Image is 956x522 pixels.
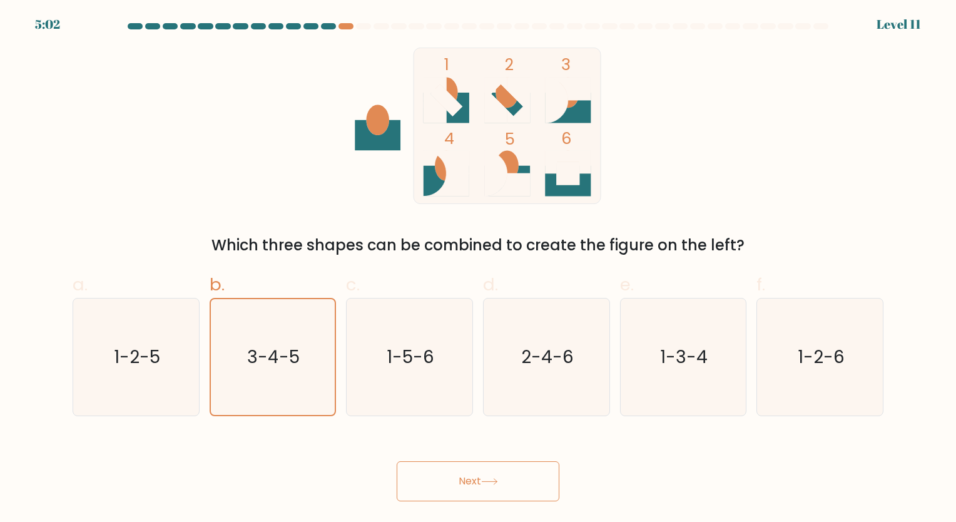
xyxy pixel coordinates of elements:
text: 2-4-6 [521,345,574,369]
text: 1-2-6 [798,345,845,369]
span: d. [483,272,498,297]
text: 1-3-4 [661,345,708,369]
text: 1-5-6 [387,345,435,369]
text: 3-4-5 [248,345,300,369]
div: 5:02 [35,15,60,34]
div: Level 11 [877,15,921,34]
tspan: 3 [561,53,571,76]
tspan: 1 [444,53,449,76]
tspan: 2 [505,53,514,76]
span: a. [73,272,88,297]
span: b. [210,272,225,297]
span: f. [756,272,765,297]
tspan: 6 [561,127,572,150]
button: Next [397,461,559,501]
tspan: 4 [444,127,454,150]
span: c. [346,272,360,297]
text: 1-2-5 [114,345,160,369]
div: Which three shapes can be combined to create the figure on the left? [80,234,876,257]
tspan: 5 [505,128,515,150]
span: e. [620,272,634,297]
